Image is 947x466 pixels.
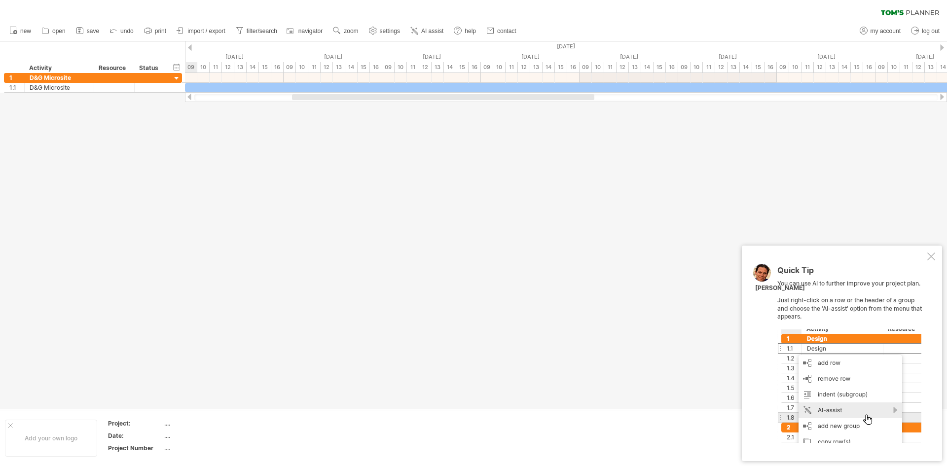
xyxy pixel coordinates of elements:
[284,62,296,72] div: 09
[358,62,370,72] div: 15
[530,62,543,72] div: 13
[259,62,271,72] div: 15
[469,62,481,72] div: 16
[617,62,629,72] div: 12
[752,62,765,72] div: 15
[493,62,506,72] div: 10
[52,28,66,35] span: open
[29,63,88,73] div: Activity
[330,25,361,37] a: zoom
[432,62,444,72] div: 13
[826,62,838,72] div: 13
[185,52,284,62] div: Tuesday, 2 September 2025
[925,62,937,72] div: 13
[108,444,162,452] div: Project Number
[285,25,326,37] a: navigator
[87,28,99,35] span: save
[518,62,530,72] div: 12
[678,52,777,62] div: Sunday, 7 September 2025
[298,28,323,35] span: navigator
[233,25,280,37] a: filter/search
[484,25,519,37] a: contact
[185,62,197,72] div: 09
[321,62,333,72] div: 12
[222,62,234,72] div: 12
[604,62,617,72] div: 11
[456,62,469,72] div: 15
[465,28,476,35] span: help
[789,62,801,72] div: 10
[755,284,805,292] div: [PERSON_NAME]
[801,62,814,72] div: 11
[30,73,89,82] div: D&G Microsite
[419,62,432,72] div: 12
[7,25,34,37] a: new
[5,420,97,457] div: Add your own logo
[366,25,403,37] a: settings
[851,62,863,72] div: 15
[444,62,456,72] div: 14
[922,28,940,35] span: log out
[728,62,740,72] div: 13
[9,73,24,82] div: 1
[777,266,925,280] div: Quick Tip
[382,52,481,62] div: Thursday, 4 September 2025
[345,62,358,72] div: 14
[164,431,247,440] div: ....
[20,28,31,35] span: new
[210,62,222,72] div: 11
[395,62,407,72] div: 10
[678,62,691,72] div: 09
[164,444,247,452] div: ....
[654,62,666,72] div: 15
[370,62,382,72] div: 16
[421,28,443,35] span: AI assist
[73,25,102,37] a: save
[155,28,166,35] span: print
[580,62,592,72] div: 09
[296,62,308,72] div: 10
[284,52,382,62] div: Wednesday, 3 September 2025
[380,28,400,35] span: settings
[247,62,259,72] div: 14
[629,62,641,72] div: 13
[99,63,129,73] div: Resource
[814,62,826,72] div: 12
[580,52,678,62] div: Saturday, 6 September 2025
[555,62,567,72] div: 15
[740,62,752,72] div: 14
[174,25,228,37] a: import / export
[247,28,277,35] span: filter/search
[164,419,247,428] div: ....
[451,25,479,37] a: help
[139,63,161,73] div: Status
[344,28,358,35] span: zoom
[641,62,654,72] div: 14
[108,431,162,440] div: Date:
[9,83,24,92] div: 1.1
[567,62,580,72] div: 16
[497,28,516,35] span: contact
[857,25,904,37] a: my account
[543,62,555,72] div: 14
[481,62,493,72] div: 09
[666,62,678,72] div: 16
[506,62,518,72] div: 11
[234,62,247,72] div: 13
[703,62,715,72] div: 11
[838,62,851,72] div: 14
[197,62,210,72] div: 10
[407,62,419,72] div: 11
[382,62,395,72] div: 09
[39,25,69,37] a: open
[187,28,225,35] span: import / export
[912,62,925,72] div: 12
[271,62,284,72] div: 16
[863,62,875,72] div: 16
[888,62,900,72] div: 10
[30,83,89,92] div: D&G Microsite
[715,62,728,72] div: 12
[900,62,912,72] div: 11
[909,25,943,37] a: log out
[333,62,345,72] div: 13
